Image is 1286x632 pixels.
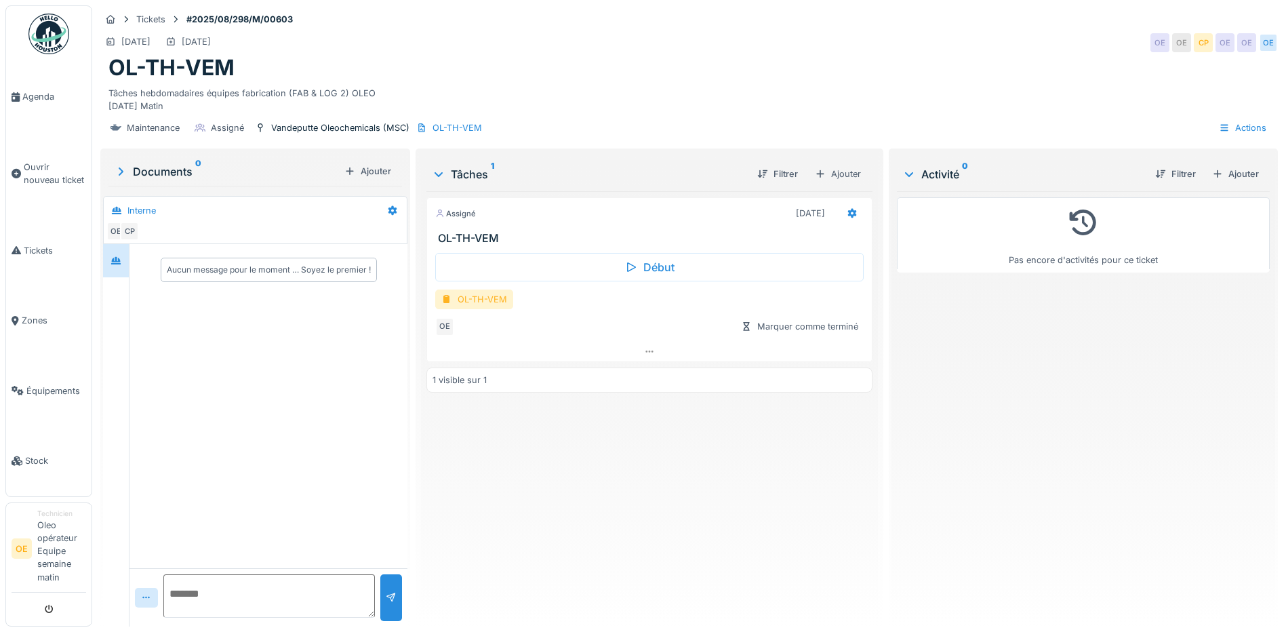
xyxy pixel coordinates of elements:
[906,203,1261,266] div: Pas encore d'activités pour ce ticket
[6,215,92,285] a: Tickets
[37,509,86,519] div: Technicien
[432,166,746,182] div: Tâches
[435,208,476,220] div: Assigné
[1150,165,1201,183] div: Filtrer
[195,163,201,180] sup: 0
[26,384,86,397] span: Équipements
[435,290,513,309] div: OL-TH-VEM
[6,62,92,132] a: Agenda
[167,264,371,276] div: Aucun message pour le moment … Soyez le premier !
[1150,33,1169,52] div: OE
[433,121,482,134] div: OL-TH-VEM
[106,222,125,241] div: OE
[108,55,235,81] h1: OL-TH-VEM
[37,509,86,589] li: Oleo opérateur Equipe semaine matin
[433,374,487,387] div: 1 visible sur 1
[1207,165,1264,183] div: Ajouter
[136,13,165,26] div: Tickets
[491,166,494,182] sup: 1
[1215,33,1234,52] div: OE
[6,285,92,356] a: Zones
[438,232,866,245] h3: OL-TH-VEM
[1172,33,1191,52] div: OE
[121,35,150,48] div: [DATE]
[339,162,397,180] div: Ajouter
[12,509,86,593] a: OE TechnicienOleo opérateur Equipe semaine matin
[182,35,211,48] div: [DATE]
[6,355,92,426] a: Équipements
[6,132,92,216] a: Ouvrir nouveau ticket
[736,317,864,336] div: Marquer comme terminé
[22,314,86,327] span: Zones
[435,317,454,336] div: OE
[181,13,298,26] strong: #2025/08/298/M/00603
[24,161,86,186] span: Ouvrir nouveau ticket
[12,538,32,559] li: OE
[22,90,86,103] span: Agenda
[1213,118,1272,138] div: Actions
[6,426,92,496] a: Stock
[1237,33,1256,52] div: OE
[809,164,867,184] div: Ajouter
[114,163,339,180] div: Documents
[752,165,803,183] div: Filtrer
[271,121,409,134] div: Vandeputte Oleochemicals (MSC)
[108,81,1270,113] div: Tâches hebdomadaires équipes fabrication (FAB & LOG 2) OLEO [DATE] Matin
[962,166,968,182] sup: 0
[28,14,69,54] img: Badge_color-CXgf-gQk.svg
[902,166,1144,182] div: Activité
[211,121,244,134] div: Assigné
[120,222,139,241] div: CP
[1194,33,1213,52] div: CP
[796,207,825,220] div: [DATE]
[25,454,86,467] span: Stock
[24,244,86,257] span: Tickets
[435,253,864,281] div: Début
[127,121,180,134] div: Maintenance
[1259,33,1278,52] div: OE
[127,204,156,217] div: Interne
